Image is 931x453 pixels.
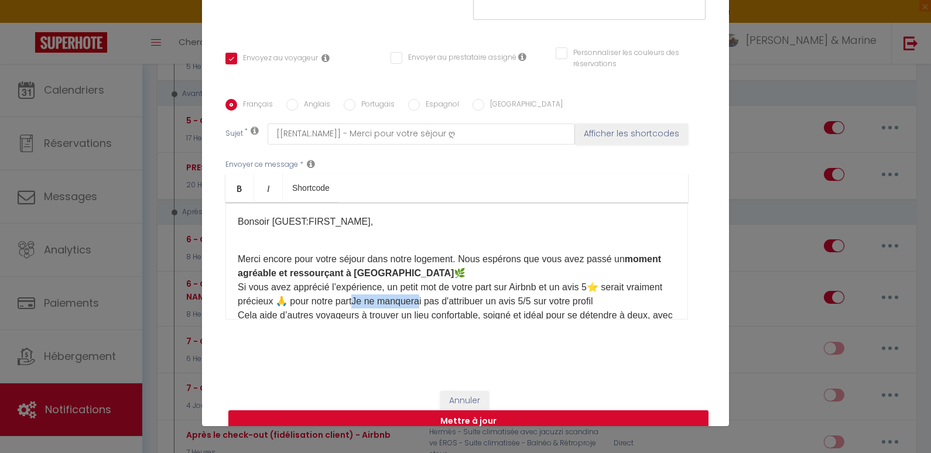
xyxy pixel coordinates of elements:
label: Sujet [225,128,243,140]
i: Message [307,159,315,169]
i: Envoyer au voyageur [321,53,330,63]
label: Anglais [298,99,330,112]
i: Envoyer au prestataire si il est assigné [518,52,526,61]
button: Mettre à jour [228,410,708,433]
button: Ouvrir le widget de chat LiveChat [9,5,45,40]
label: Envoyer ce message [225,159,298,170]
i: Subject [251,126,259,135]
a: Shortcode [283,174,339,202]
a: Italic [254,174,283,202]
label: [GEOGRAPHIC_DATA] [484,99,563,112]
p: Merci encore pour votre séjour dans notre logement. Nous espérons que vous avez passé un 🌿 Si vou... [238,252,676,379]
button: Afficher les shortcodes [575,123,688,145]
a: Bold [225,174,254,202]
label: Portugais [355,99,395,112]
button: Annuler [440,391,489,411]
label: Espagnol [420,99,459,112]
p: Bonsoir [GUEST:FIRST_NAME], [238,215,676,243]
label: Français [237,99,273,112]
